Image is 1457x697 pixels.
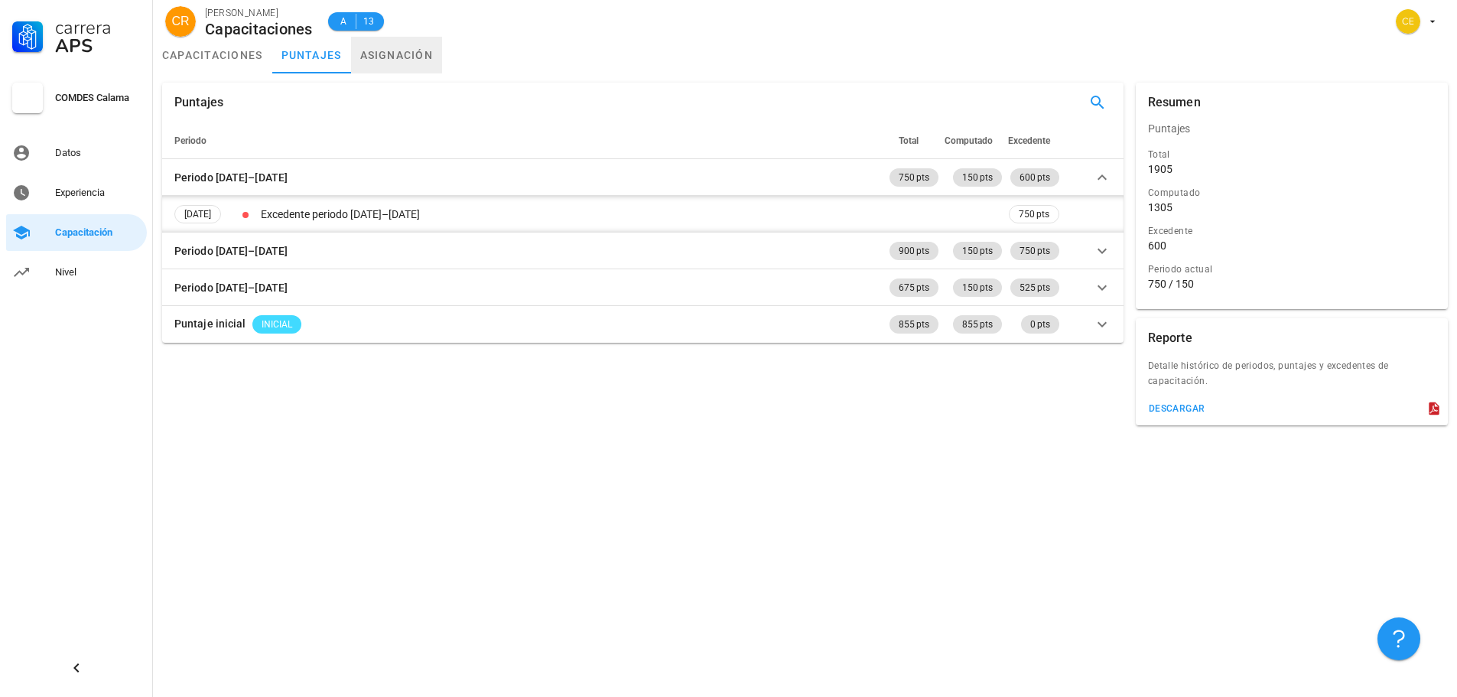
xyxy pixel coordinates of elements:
[1148,185,1436,200] div: Computado
[1396,9,1420,34] div: avatar
[174,279,288,296] div: Periodo [DATE]–[DATE]
[962,242,993,260] span: 150 pts
[205,5,313,21] div: [PERSON_NAME]
[1020,242,1050,260] span: 750 pts
[272,37,351,73] a: puntajes
[899,168,929,187] span: 750 pts
[942,122,1005,159] th: Computado
[162,122,886,159] th: Periodo
[899,315,929,334] span: 855 pts
[337,14,350,29] span: A
[153,37,272,73] a: capacitaciones
[899,135,919,146] span: Total
[258,196,1006,233] td: Excedente periodo [DATE]–[DATE]
[55,147,141,159] div: Datos
[962,278,993,297] span: 150 pts
[1136,358,1448,398] div: Detalle histórico de periodos, puntajes y excedentes de capacitación.
[174,169,288,186] div: Periodo [DATE]–[DATE]
[1148,200,1172,214] div: 1305
[1148,147,1436,162] div: Total
[6,174,147,211] a: Experiencia
[1148,262,1436,277] div: Periodo actual
[363,14,375,29] span: 13
[6,214,147,251] a: Capacitación
[1148,162,1172,176] div: 1905
[1020,168,1050,187] span: 600 pts
[1148,277,1436,291] div: 750 / 150
[55,37,141,55] div: APS
[1148,239,1166,252] div: 600
[962,168,993,187] span: 150 pts
[945,135,993,146] span: Computado
[1008,135,1050,146] span: Excedente
[262,315,292,334] span: INICIAL
[184,206,211,223] span: [DATE]
[55,18,141,37] div: Carrera
[351,37,443,73] a: asignación
[205,21,313,37] div: Capacitaciones
[1005,122,1062,159] th: Excedente
[1136,110,1448,147] div: Puntajes
[174,83,223,122] div: Puntajes
[1019,206,1049,223] span: 750 pts
[174,135,207,146] span: Periodo
[1020,278,1050,297] span: 525 pts
[174,315,246,332] div: Puntaje inicial
[165,6,196,37] div: avatar
[1148,83,1201,122] div: Resumen
[174,243,288,259] div: Periodo [DATE]–[DATE]
[1148,403,1205,414] div: descargar
[55,266,141,278] div: Nivel
[1148,318,1192,358] div: Reporte
[1142,398,1211,419] button: descargar
[55,92,141,104] div: COMDES Calama
[1030,315,1050,334] span: 0 pts
[886,122,942,159] th: Total
[171,6,189,37] span: CR
[962,315,993,334] span: 855 pts
[6,254,147,291] a: Nivel
[899,278,929,297] span: 675 pts
[6,135,147,171] a: Datos
[1148,223,1436,239] div: Excedente
[899,242,929,260] span: 900 pts
[55,187,141,199] div: Experiencia
[55,226,141,239] div: Capacitación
